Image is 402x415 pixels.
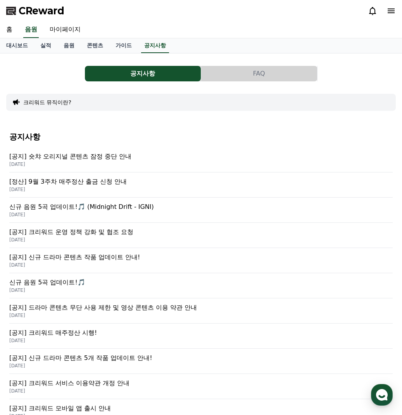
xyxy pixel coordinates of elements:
p: [DATE] [9,363,393,369]
p: [DATE] [9,161,393,167]
p: [공지] 신규 드라마 콘텐츠 작품 업데이트 안내! [9,253,393,262]
p: [공지] 신규 드라마 콘텐츠 5개 작품 업데이트 안내! [9,353,393,363]
a: 공지사항 [141,38,169,53]
p: 신규 음원 5곡 업데이트!🎵 [9,278,393,287]
span: 홈 [24,257,29,263]
a: 신규 음원 5곡 업데이트!🎵 [DATE] [9,273,393,298]
span: 대화 [71,258,80,264]
a: 음원 [57,38,81,53]
a: [공지] 크리워드 운영 정책 강화 및 협조 요청 [DATE] [9,223,393,248]
a: [공지] 크리워드 매주정산 시행! [DATE] [9,324,393,349]
a: 홈 [2,246,51,265]
p: [DATE] [9,312,393,319]
p: [DATE] [9,388,393,394]
p: [DATE] [9,287,393,293]
a: [정산] 9월 3주차 매주정산 출금 신청 안내 [DATE] [9,172,393,198]
button: 크리워드 뮤직이란? [23,98,71,106]
a: 신규 음원 5곡 업데이트!🎵 (Midnight Drift - IGNI) [DATE] [9,198,393,223]
p: [공지] 크리워드 매주정산 시행! [9,328,393,338]
a: [공지] 숏챠 오리지널 콘텐츠 잠정 중단 안내 [DATE] [9,147,393,172]
p: [DATE] [9,186,393,193]
a: [공지] 드라마 콘텐츠 무단 사용 제한 및 영상 콘텐츠 이용 약관 안내 [DATE] [9,298,393,324]
button: 공지사항 [85,66,201,81]
a: 가이드 [109,38,138,53]
span: CReward [19,5,64,17]
a: 음원 [23,22,39,38]
p: [공지] 크리워드 서비스 이용약관 개정 안내 [9,379,393,388]
span: 설정 [120,257,129,263]
p: [공지] 크리워드 운영 정책 강화 및 협조 요청 [9,227,393,237]
a: CReward [6,5,64,17]
a: [공지] 크리워드 서비스 이용약관 개정 안내 [DATE] [9,374,393,399]
p: [DATE] [9,237,393,243]
p: [DATE] [9,212,393,218]
p: [정산] 9월 3주차 매주정산 출금 신청 안내 [9,177,393,186]
p: [DATE] [9,338,393,344]
a: [공지] 신규 드라마 콘텐츠 5개 작품 업데이트 안내! [DATE] [9,349,393,374]
p: [공지] 드라마 콘텐츠 무단 사용 제한 및 영상 콘텐츠 이용 약관 안내 [9,303,393,312]
a: 설정 [100,246,149,265]
a: [공지] 신규 드라마 콘텐츠 작품 업데이트 안내! [DATE] [9,248,393,273]
p: 신규 음원 5곡 업데이트!🎵 (Midnight Drift - IGNI) [9,202,393,212]
button: FAQ [201,66,317,81]
a: 콘텐츠 [81,38,109,53]
h4: 공지사항 [9,133,393,141]
p: [공지] 크리워드 모바일 앱 출시 안내 [9,404,393,413]
a: 대화 [51,246,100,265]
p: [DATE] [9,262,393,268]
p: [공지] 숏챠 오리지널 콘텐츠 잠정 중단 안내 [9,152,393,161]
a: 마이페이지 [43,22,87,38]
a: 실적 [34,38,57,53]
